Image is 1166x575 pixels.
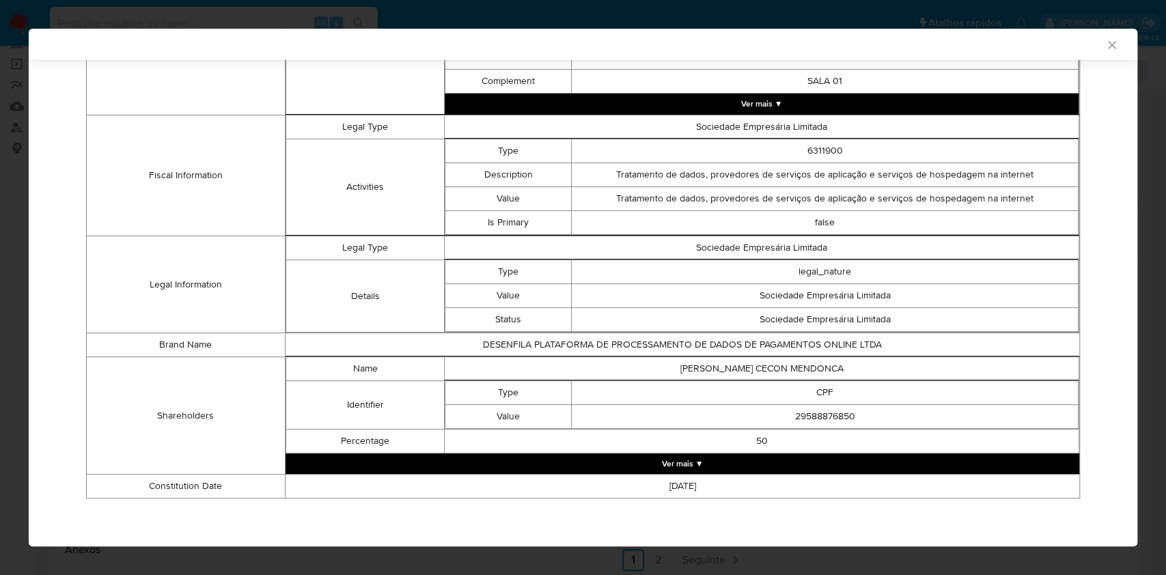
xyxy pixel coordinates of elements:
[1105,38,1118,51] button: Fechar a janela
[572,70,1079,94] td: SALA 01
[87,115,286,236] td: Fiscal Information
[286,236,444,260] td: Legal Type
[445,211,572,235] td: Is Primary
[445,70,572,94] td: Complement
[285,333,1079,357] td: DESENFILA PLATAFORMA DE PROCESSAMENTO DE DADOS DE PAGAMENTOS ONLINE LTDA
[572,284,1079,308] td: Sociedade Empresária Limitada
[572,163,1079,187] td: Tratamento de dados, provedores de serviços de aplicação e serviços de hospedagem na internet
[445,381,572,405] td: Type
[572,405,1079,429] td: 29588876850
[445,430,1079,453] td: 50
[87,475,286,499] td: Constitution Date
[87,333,286,357] td: Brand Name
[286,139,444,236] td: Activities
[87,357,286,475] td: Shareholders
[572,139,1079,163] td: 6311900
[445,187,572,211] td: Value
[572,260,1079,284] td: legal_nature
[286,430,444,453] td: Percentage
[445,260,572,284] td: Type
[572,381,1079,405] td: CPF
[445,94,1079,114] button: Expand array
[87,236,286,333] td: Legal Information
[286,357,444,381] td: Name
[445,284,572,308] td: Value
[445,357,1079,381] td: [PERSON_NAME] CECON MENDONCA
[286,453,1079,474] button: Expand array
[445,308,572,332] td: Status
[445,236,1079,260] td: Sociedade Empresária Limitada
[29,29,1137,546] div: closure-recommendation-modal
[572,187,1079,211] td: Tratamento de dados, provedores de serviços de aplicação e serviços de hospedagem na internet
[445,163,572,187] td: Description
[445,115,1079,139] td: Sociedade Empresária Limitada
[286,115,444,139] td: Legal Type
[286,260,444,333] td: Details
[285,475,1079,499] td: [DATE]
[445,139,572,163] td: Type
[445,405,572,429] td: Value
[572,308,1079,332] td: Sociedade Empresária Limitada
[286,381,444,430] td: Identifier
[572,211,1079,235] td: false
